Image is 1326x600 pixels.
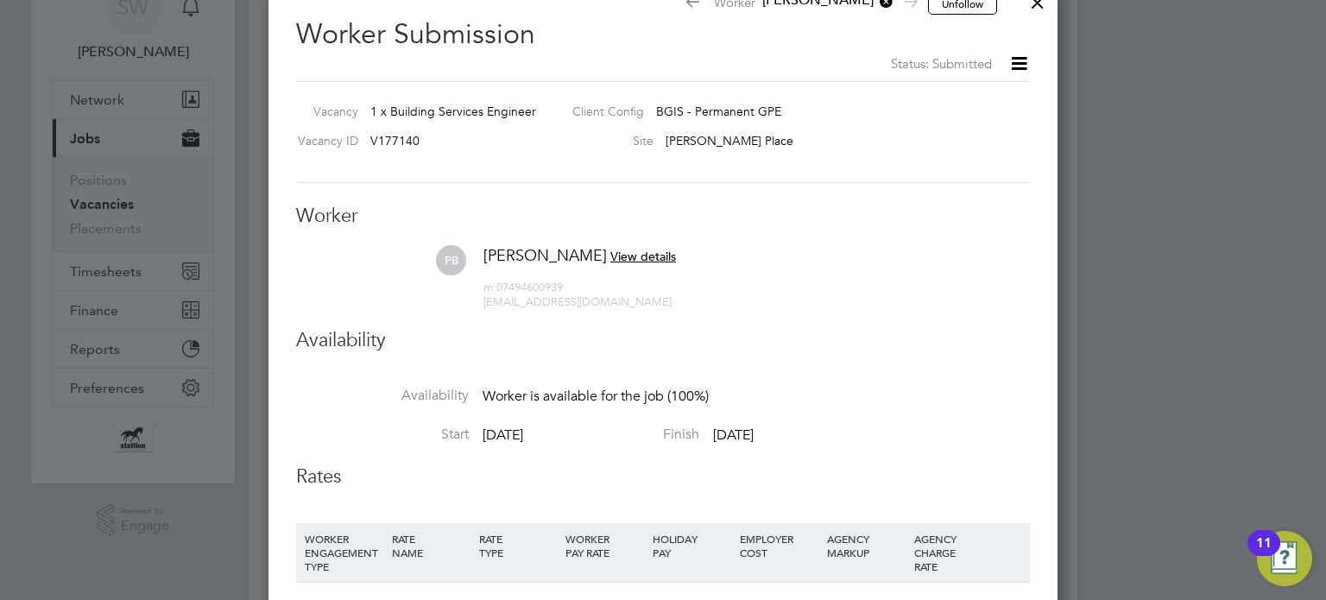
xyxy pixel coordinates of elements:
span: 1 x Building Services Engineer [370,104,536,119]
span: m: [483,280,496,294]
span: [DATE] [483,426,523,444]
div: RATE TYPE [475,523,562,568]
span: Worker is available for the job (100%) [483,388,709,405]
span: BGIS - Permanent GPE [656,104,781,119]
label: Finish [527,426,699,444]
div: AGENCY MARKUP [823,523,910,568]
span: PB [436,245,466,275]
div: AGENCY CHARGE RATE [910,523,968,582]
span: V177140 [370,133,420,148]
span: [PERSON_NAME] Place [666,133,793,148]
label: Start [296,426,469,444]
label: Client Config [559,104,644,119]
label: Site [559,133,654,148]
div: HOLIDAY PAY [648,523,736,568]
button: Open Resource Center, 11 new notifications [1257,531,1312,586]
label: Vacancy [289,104,358,119]
div: 11 [1256,543,1272,565]
span: [DATE] [713,426,754,444]
span: 07494600939 [483,280,563,294]
span: [PERSON_NAME] [483,245,607,265]
div: WORKER PAY RATE [561,523,648,568]
span: [EMAIL_ADDRESS][DOMAIN_NAME] [483,294,672,309]
h3: Rates [296,464,1030,489]
span: View details [610,249,676,264]
h3: Availability [296,328,1030,353]
label: Availability [296,387,469,405]
div: EMPLOYER COST [736,523,823,568]
span: Status: Submitted [891,55,992,72]
h2: Worker Submission [296,3,1030,74]
div: WORKER ENGAGEMENT TYPE [300,523,388,582]
label: Vacancy ID [289,133,358,148]
div: RATE NAME [388,523,475,568]
h3: Worker [296,204,1030,229]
